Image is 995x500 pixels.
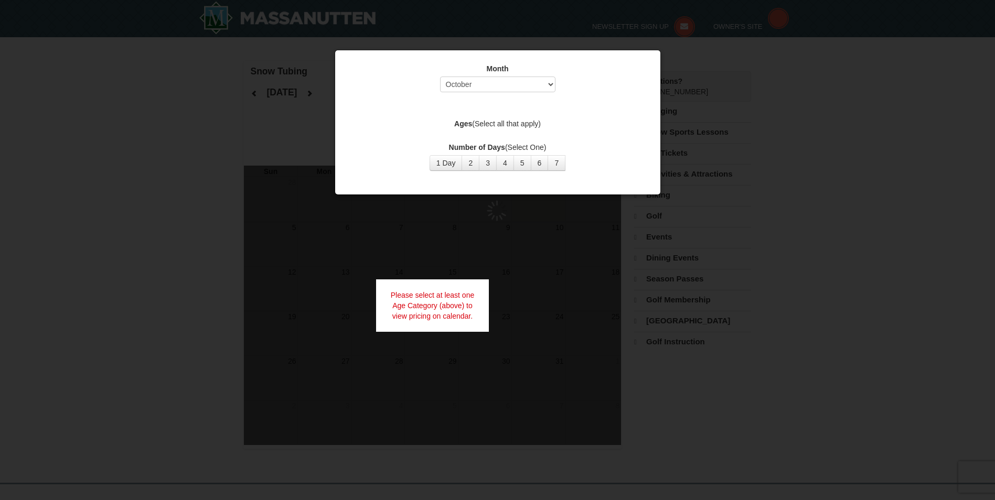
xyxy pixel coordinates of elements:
[548,155,565,171] button: 7
[487,64,509,73] strong: Month
[496,155,514,171] button: 4
[487,200,508,221] img: wait gif
[454,119,472,128] strong: Ages
[531,155,549,171] button: 6
[430,155,463,171] button: 1 Day
[449,143,505,151] strong: Number of Days
[462,155,479,171] button: 2
[376,279,489,332] div: Please select at least one Age Category (above) to view pricing on calendar.
[348,142,647,153] label: (Select One)
[479,155,497,171] button: 3
[513,155,531,171] button: 5
[348,118,647,129] label: (Select all that apply)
